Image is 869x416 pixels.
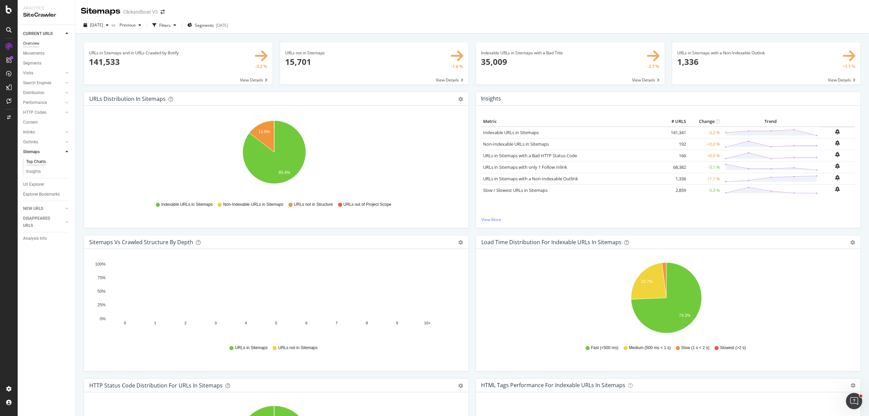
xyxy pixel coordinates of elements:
[661,161,688,173] td: 68,382
[124,321,126,325] text: 0
[629,345,671,351] span: Medium (500 ms < 1 s)
[23,50,70,57] a: Movements
[641,279,653,284] text: 23.7%
[481,260,851,339] svg: A chart.
[835,129,840,134] div: bell-plus
[23,205,43,212] div: NEW URLS
[23,148,40,156] div: Sitemaps
[850,240,855,245] div: gear
[661,173,688,184] td: 1,336
[661,138,688,150] td: 192
[23,205,63,212] a: NEW URLS
[111,22,117,28] span: vs
[23,235,70,242] a: Analysis Info
[722,116,819,127] th: Trend
[154,321,156,325] text: 1
[23,60,41,67] div: Segments
[483,187,548,193] a: Slow / Slowest URLs in Sitemaps
[23,129,63,136] a: Inlinks
[23,191,60,198] div: Explorer Bookmarks
[835,186,840,192] div: bell-plus
[483,129,539,135] a: Indexable URLs in Sitemaps
[97,275,106,280] text: 75%
[23,109,63,116] a: HTTP Codes
[23,191,70,198] a: Explorer Bookmarks
[89,116,459,195] svg: A chart.
[835,175,840,180] div: bell-plus
[481,381,625,390] h4: HTML Tags Performance for Indexable URLs in Sitemaps
[258,129,270,134] text: 14.5%
[396,321,398,325] text: 9
[26,168,41,175] div: Insights
[336,321,338,325] text: 7
[23,11,70,19] div: SiteCrawler
[23,40,70,47] a: Overview
[89,260,459,339] svg: A chart.
[159,22,171,28] div: Filters
[23,99,47,106] div: Performance
[851,383,855,388] i: Options
[688,127,722,139] td: -3.2 %
[591,345,618,351] span: Fast (<500 ms)
[117,22,136,28] span: Previous
[481,94,501,103] h4: Insights
[23,99,63,106] a: Performance
[97,303,106,308] text: 25%
[23,70,33,77] div: Visits
[688,138,722,150] td: +0.0 %
[23,60,70,67] a: Segments
[195,22,214,28] span: Segments
[481,239,622,246] div: Load Time Distribution for Indexable URLs in Sitemaps
[661,116,688,127] th: # URLS
[97,289,106,294] text: 50%
[23,30,53,37] div: CURRENT URLS
[23,89,44,96] div: Distribution
[688,184,722,196] td: -5.3 %
[720,345,746,351] span: Slowest (>2 s)
[23,70,63,77] a: Visits
[835,152,840,157] div: bell-plus
[161,202,212,207] span: Indexable URLs in Sitemaps
[23,215,57,229] div: DISAPPEARED URLS
[681,345,709,351] span: Slow (1 s < 2 s)
[23,181,70,188] a: Url Explorer
[458,97,463,102] div: gear
[26,158,70,165] a: Top Charts
[23,30,63,37] a: CURRENT URLS
[223,202,283,207] span: Non-Indexable URLs in Sitemaps
[235,345,267,351] span: URLs in Sitemaps
[688,173,722,184] td: +1.1 %
[481,116,661,127] th: Metric
[661,150,688,161] td: 166
[23,129,35,136] div: Inlinks
[215,321,217,325] text: 3
[81,5,121,17] div: Sitemaps
[846,393,862,409] iframe: Intercom live chat
[688,161,722,173] td: -5.1 %
[344,202,391,207] span: URLs out of Project Scope
[23,50,44,57] div: Movements
[661,127,688,139] td: 141,341
[150,20,179,31] button: Filters
[23,148,63,156] a: Sitemaps
[23,79,51,87] div: Search Engines
[26,168,70,175] a: Insights
[661,184,688,196] td: 2,859
[23,119,38,126] div: Content
[23,109,46,116] div: HTTP Codes
[294,202,333,207] span: URLs not in Structure
[89,382,223,389] div: HTTP Status Code Distribution For URLs in Sitemaps
[89,239,193,246] div: Sitemaps vs Crawled Structure by Depth
[23,40,39,47] div: Overview
[216,22,228,28] div: [DATE]
[23,235,47,242] div: Analysis Info
[483,164,567,170] a: URLs in Sitemaps with only 1 Follow Inlink
[424,321,431,325] text: 10+
[279,170,290,175] text: 85.4%
[23,89,63,96] a: Distribution
[23,181,44,188] div: Url Explorer
[23,139,38,146] div: Outlinks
